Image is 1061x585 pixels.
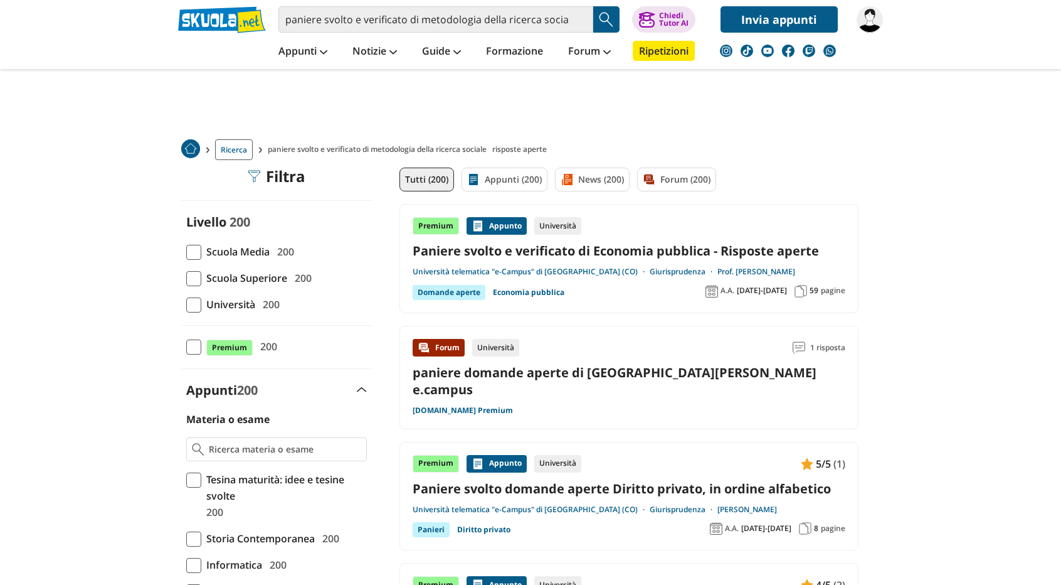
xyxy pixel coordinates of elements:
img: Anno accademico [705,285,718,298]
a: Home [181,139,200,160]
span: paniere svolto e verificato di metodologia della ricerca sociale risposte aperte [268,139,552,160]
div: Forum [413,339,465,357]
img: tiktok [741,45,753,57]
span: (1) [833,456,845,472]
a: Forum (200) [637,168,716,191]
span: 1 risposta [810,339,845,357]
img: facebook [782,45,794,57]
span: 200 [237,382,258,399]
div: Appunto [467,217,527,235]
a: Appunti (200) [462,168,547,191]
span: Scuola Media [201,244,270,260]
a: Paniere svolto domande aperte Diritto privato, in ordine alfabetico [413,480,845,497]
span: A.A. [725,523,739,534]
img: WhatsApp [823,45,836,57]
span: 200 [290,270,312,286]
img: Appunti contenuto [801,458,813,470]
span: 200 [317,530,339,547]
a: Ripetizioni [633,41,695,61]
div: Appunto [467,455,527,473]
a: Tutti (200) [399,168,454,191]
img: Forum contenuto [418,341,430,354]
img: youtube [761,45,774,57]
a: Prof. [PERSON_NAME] [717,267,795,277]
span: 200 [255,338,277,355]
span: 200 [272,244,294,260]
button: Search Button [593,6,620,33]
a: Giurisprudenza [650,267,717,277]
label: Appunti [186,382,258,399]
a: Giurisprudenza [650,505,717,515]
img: Cerca appunti, riassunti o versioni [597,10,616,29]
img: Anno accademico [710,522,722,535]
span: 59 [810,286,818,296]
a: paniere domande aperte di [GEOGRAPHIC_DATA][PERSON_NAME] e.campus [413,364,816,398]
span: A.A. [721,286,734,296]
img: News filtro contenuto [561,173,573,186]
a: Appunti [275,41,330,63]
img: dominikks [857,6,883,33]
span: [DATE]-[DATE] [737,286,787,296]
div: Domande aperte [413,285,485,300]
a: Guide [419,41,464,63]
span: 5/5 [816,456,831,472]
a: Paniere svolto e verificato di Economia pubblica - Risposte aperte [413,242,845,259]
span: 200 [230,213,250,230]
label: Materia o esame [186,412,270,426]
img: Ricerca materia o esame [192,443,204,456]
img: instagram [720,45,732,57]
span: [DATE]-[DATE] [741,523,791,534]
img: Appunti contenuto [472,458,484,470]
div: Filtra [248,168,305,185]
a: Economia pubblica [493,285,564,300]
a: Ricerca [215,139,253,160]
div: Università [534,217,581,235]
span: Tesina maturità: idee e tesine svolte [201,471,367,504]
img: Pagine [799,522,811,535]
span: Storia Contemporanea [201,530,315,547]
span: 8 [814,523,818,534]
span: 200 [201,504,223,520]
img: Filtra filtri mobile [248,170,261,183]
img: Appunti filtro contenuto [467,173,480,186]
span: pagine [821,286,845,296]
span: 200 [265,557,287,573]
a: Formazione [483,41,546,63]
div: Chiedi Tutor AI [659,12,689,27]
img: Apri e chiudi sezione [357,387,367,392]
span: 200 [258,296,280,313]
a: [PERSON_NAME] [717,505,777,515]
img: Pagine [794,285,807,298]
img: Home [181,139,200,158]
button: ChiediTutor AI [632,6,695,33]
span: Informatica [201,557,262,573]
a: Invia appunti [721,6,838,33]
img: Commenti lettura [793,341,805,354]
div: Università [534,455,581,473]
div: Università [472,339,519,357]
img: Appunti contenuto [472,220,484,232]
a: Diritto privato [457,522,510,537]
div: Panieri [413,522,450,537]
span: pagine [821,523,845,534]
span: Premium [206,340,253,356]
span: Università [201,296,255,313]
a: Università telematica "e-Campus" di [GEOGRAPHIC_DATA] (CO) [413,505,650,515]
img: Forum filtro contenuto [643,173,655,186]
span: Scuola Superiore [201,270,287,286]
div: Premium [413,455,459,473]
img: twitch [803,45,815,57]
a: Notizie [349,41,400,63]
input: Ricerca materia o esame [209,443,361,456]
div: Premium [413,217,459,235]
a: [DOMAIN_NAME] Premium [413,405,513,416]
a: Università telematica "e-Campus" di [GEOGRAPHIC_DATA] (CO) [413,267,650,277]
a: News (200) [555,168,630,191]
a: Forum [565,41,614,63]
input: Cerca appunti, riassunti o versioni [278,6,593,33]
label: Livello [186,213,226,230]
